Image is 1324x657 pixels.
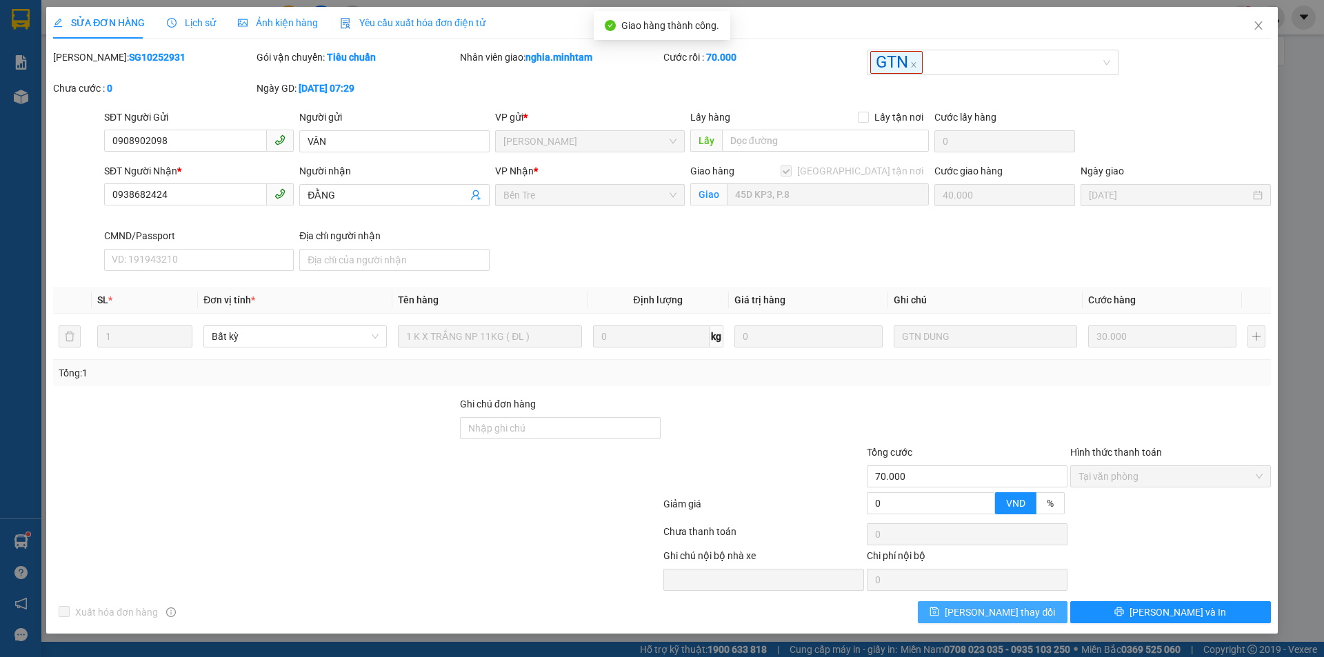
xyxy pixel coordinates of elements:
[1253,20,1264,31] span: close
[503,131,676,152] span: Hồ Chí Minh
[97,294,108,305] span: SL
[792,163,929,179] span: [GEOGRAPHIC_DATA] tận nơi
[690,112,730,123] span: Lấy hàng
[888,287,1083,314] th: Ghi chú
[910,61,917,68] span: close
[867,548,1067,569] div: Chi phí nội bộ
[1006,498,1025,509] span: VND
[53,17,145,28] span: SỬA ĐƠN HÀNG
[327,52,376,63] b: Tiêu chuẩn
[930,607,939,618] span: save
[299,110,489,125] div: Người gửi
[36,86,65,97] span: ĐẰNG-
[65,86,120,97] span: 0938682424
[934,130,1075,152] input: Cước lấy hàng
[104,163,294,179] div: SĐT Người Nhận
[934,112,996,123] label: Cước lấy hàng
[1130,605,1226,620] span: [PERSON_NAME] và In
[1070,447,1162,458] label: Hình thức thanh toán
[53,50,254,65] div: [PERSON_NAME]:
[299,83,354,94] b: [DATE] 07:29
[945,605,1055,620] span: [PERSON_NAME] thay đổi
[67,19,140,29] strong: PHIẾU TRẢ HÀNG
[734,325,883,347] input: 0
[59,325,81,347] button: delete
[299,163,489,179] div: Người nhận
[605,20,616,31] span: check-circle
[28,6,116,17] span: [DATE]-
[4,86,120,97] span: N.nhận:
[59,8,116,17] span: [PERSON_NAME]
[1088,294,1136,305] span: Cước hàng
[690,183,727,205] span: Giao
[1070,601,1271,623] button: printer[PERSON_NAME] và In
[894,325,1077,347] input: Ghi Chú
[104,228,294,243] div: CMND/Passport
[167,17,216,28] span: Lịch sử
[706,52,736,63] b: 70.000
[48,31,158,46] strong: MĐH:
[257,81,457,96] div: Ngày GD:
[1247,325,1265,347] button: plus
[690,165,734,176] span: Giao hàng
[460,417,661,439] input: Ghi chú đơn hàng
[495,165,534,176] span: VP Nhận
[1088,325,1236,347] input: 0
[1047,498,1054,509] span: %
[662,496,865,520] div: Giảm giá
[340,18,351,29] img: icon
[934,165,1003,176] label: Cước giao hàng
[50,61,106,72] span: 0908902098
[663,50,864,65] div: Cước rồi :
[398,325,581,347] input: VD: Bàn, Ghế
[1081,165,1124,176] label: Ngày giao
[734,294,785,305] span: Giá trị hàng
[166,607,176,617] span: info-circle
[299,249,489,271] input: Địa chỉ của người nhận
[869,110,929,125] span: Lấy tận nơi
[934,184,1075,206] input: Cước giao hàng
[470,190,481,201] span: user-add
[59,365,511,381] div: Tổng: 1
[274,188,285,199] span: phone
[634,294,683,305] span: Định lượng
[299,228,489,243] div: Địa chỉ người nhận
[104,110,294,125] div: SĐT Người Gửi
[4,74,60,84] span: Ngày/ giờ gửi:
[503,185,676,205] span: Bến Tre
[107,83,112,94] b: 0
[53,81,254,96] div: Chưa cước :
[663,548,864,569] div: Ghi chú nội bộ nhà xe
[1239,7,1278,46] button: Close
[398,294,439,305] span: Tên hàng
[460,398,536,410] label: Ghi chú đơn hàng
[1089,188,1250,203] input: Ngày giao
[918,601,1067,623] button: save[PERSON_NAME] thay đổi
[62,74,131,84] span: 07:29:22 [DATE]
[203,294,255,305] span: Đơn vị tính
[460,50,661,65] div: Nhân viên giao:
[340,17,485,28] span: Yêu cầu xuất hóa đơn điện tử
[867,447,912,458] span: Tổng cước
[257,50,457,65] div: Gói vận chuyển:
[495,110,685,125] div: VP gửi
[274,134,285,145] span: phone
[212,326,379,347] span: Bất kỳ
[238,17,318,28] span: Ảnh kiện hàng
[167,18,177,28] span: clock-circle
[4,6,116,17] span: 11:17-
[621,20,719,31] span: Giao hàng thành công.
[81,31,159,46] span: SG10252931
[1114,607,1124,618] span: printer
[727,183,929,205] input: Giao tận nơi
[525,52,592,63] b: nghia.minhtam
[238,18,248,28] span: picture
[53,18,63,28] span: edit
[870,51,923,74] span: GTN
[4,61,106,72] span: N.gửi:
[4,100,183,125] span: Tên hàng:
[690,130,722,152] span: Lấy
[722,130,929,152] input: Dọc đường
[129,52,185,63] b: SG10252931
[4,97,183,127] span: 1 K X TRẮNG NP 11KG ( ĐL )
